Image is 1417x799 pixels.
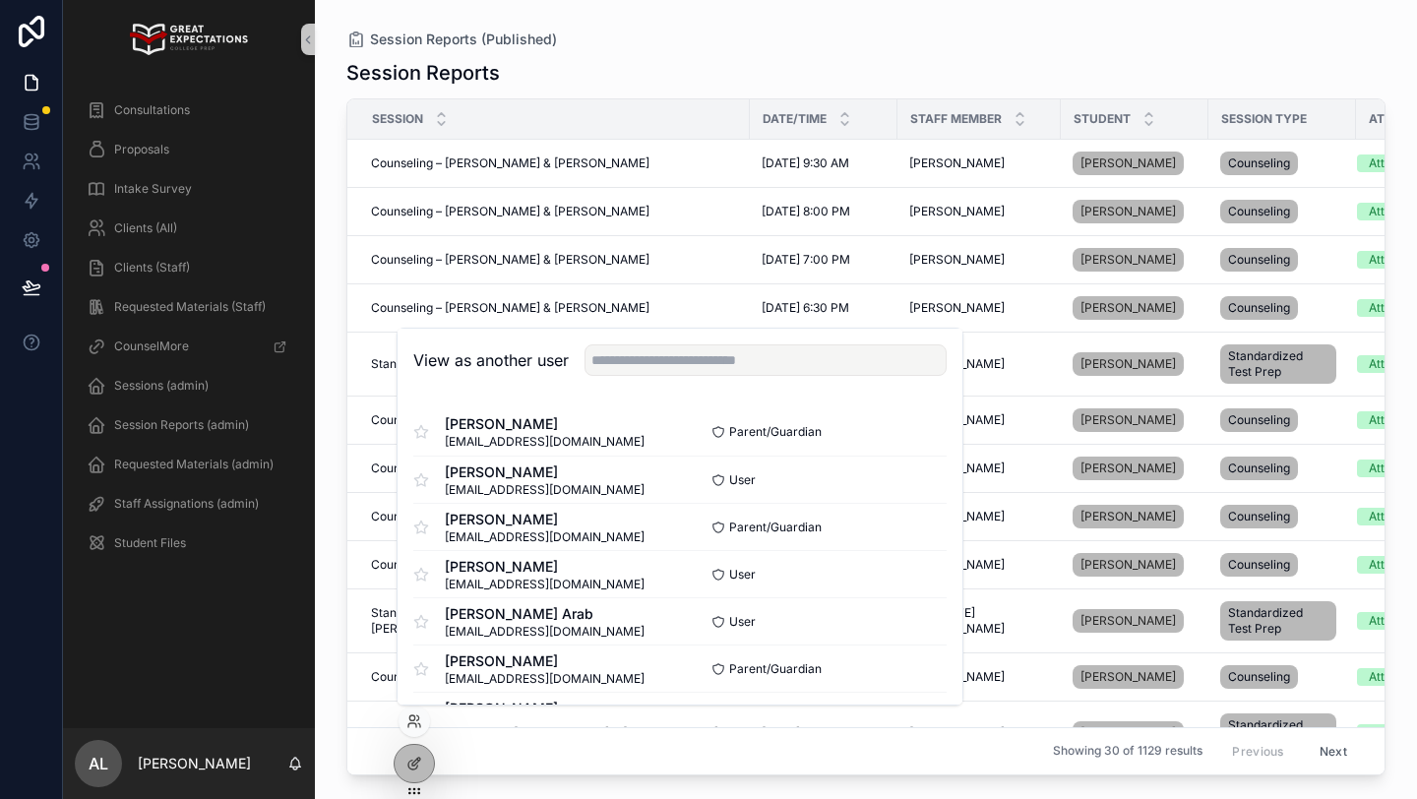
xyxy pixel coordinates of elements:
a: [PERSON_NAME] [1073,348,1197,380]
a: [PERSON_NAME] [1073,549,1197,581]
a: Counseling – [PERSON_NAME] & [PERSON_NAME] [371,300,738,316]
span: Counseling – [PERSON_NAME] & [PERSON_NAME] [371,412,649,428]
div: scrollable content [63,79,315,586]
span: Session Reports (admin) [114,417,249,433]
span: Counseling [1228,557,1290,573]
span: [PERSON_NAME] [1080,252,1176,268]
a: [PERSON_NAME] [1073,148,1197,179]
span: Counseling [1228,252,1290,268]
span: Session Type [1221,111,1307,127]
span: Counseling [1228,509,1290,524]
span: [PERSON_NAME] [909,300,1005,316]
a: Counseling [1220,453,1344,484]
span: Counseling – [PERSON_NAME] & [PERSON_NAME] [371,509,649,524]
a: [PERSON_NAME] [1073,505,1184,528]
span: [PERSON_NAME] [445,510,645,529]
span: Clients (All) [114,220,177,236]
a: [US_STATE][PERSON_NAME] [909,605,1049,637]
span: Counseling – [PERSON_NAME] & [PERSON_NAME] [371,300,649,316]
a: [PERSON_NAME] [1073,501,1197,532]
span: [PERSON_NAME] [909,252,1005,268]
a: [PERSON_NAME] [1073,721,1184,745]
a: [PERSON_NAME] [1073,605,1197,637]
a: Standardized Test Prep [1220,597,1344,645]
span: [EMAIL_ADDRESS][DOMAIN_NAME] [445,529,645,545]
a: Counseling [1220,148,1344,179]
a: [PERSON_NAME] [909,155,1049,171]
span: [PERSON_NAME] [1080,412,1176,428]
span: Standardized Test Prep – [PERSON_NAME] & [PERSON_NAME] [371,725,718,741]
span: Counseling – [PERSON_NAME] & [PERSON_NAME] [371,669,649,685]
a: [PERSON_NAME] [1073,200,1184,223]
span: [PERSON_NAME] [1080,356,1176,372]
a: Counseling – [PERSON_NAME] & [PERSON_NAME] [371,204,738,219]
a: Student Files [75,525,303,561]
p: [PERSON_NAME] [138,754,251,773]
span: Counseling [1228,204,1290,219]
span: [PERSON_NAME] [1080,557,1176,573]
span: Counseling [1228,300,1290,316]
span: Counseling – [PERSON_NAME] & [PERSON_NAME] [371,204,649,219]
span: Student [1074,111,1131,127]
span: [PERSON_NAME] [445,557,645,577]
a: Counseling – [PERSON_NAME] & [PERSON_NAME] [371,461,738,476]
a: Counseling – [PERSON_NAME] & [PERSON_NAME] [371,155,738,171]
span: Counseling – [PERSON_NAME] & [PERSON_NAME] [371,155,649,171]
a: [PERSON_NAME] [909,300,1049,316]
a: [PERSON_NAME] [909,557,1049,573]
span: [PERSON_NAME] [909,155,1005,171]
span: [PERSON_NAME] [445,414,645,434]
a: [PERSON_NAME] [1073,248,1184,272]
span: [PERSON_NAME] [1080,725,1176,741]
span: CounselMore [114,338,189,354]
h2: View as another user [413,348,569,372]
a: [PERSON_NAME] [909,252,1049,268]
a: [DATE] 9:30 AM [762,155,886,171]
span: Parent/Guardian [729,424,822,440]
a: [PERSON_NAME] [1073,661,1197,693]
a: Counseling [1220,404,1344,436]
span: [EMAIL_ADDRESS][DOMAIN_NAME] [445,482,645,498]
span: AL [89,752,108,775]
span: Parent/Guardian [729,661,822,677]
a: Standardized Test Prep [1220,340,1344,388]
a: Clients (All) [75,211,303,246]
a: Standardized Test Prep – [US_STATE][PERSON_NAME] & [PERSON_NAME] [371,605,738,637]
span: Counseling [1228,669,1290,685]
a: [PERSON_NAME] [1073,352,1184,376]
span: [DATE] 2:00 PM [762,725,850,741]
span: User [729,614,756,630]
span: Clients (Staff) [114,260,190,276]
a: Counseling [1220,501,1344,532]
a: Counseling [1220,196,1344,227]
a: Proposals [75,132,303,167]
a: Consultations [75,92,303,128]
a: Counseling – [PERSON_NAME] & [PERSON_NAME] [371,509,738,524]
span: Proposals [114,142,169,157]
span: Standardized Test Prep [1228,348,1328,380]
span: [PERSON_NAME] [1080,155,1176,171]
a: Sessions (admin) [75,368,303,403]
a: [PERSON_NAME] [1073,152,1184,175]
span: Standardized Test Prep [1228,605,1328,637]
span: Standardized Test Prep – [PERSON_NAME] & [PERSON_NAME] [371,356,718,372]
span: [PERSON_NAME] [1080,669,1176,685]
span: Staff Assignations (admin) [114,496,259,512]
a: Staff Assignations (admin) [75,486,303,522]
a: Intake Survey [75,171,303,207]
a: [PERSON_NAME] [1073,404,1197,436]
a: [PERSON_NAME] [909,669,1049,685]
span: Parent/Guardian [729,520,822,535]
a: [PERSON_NAME] [909,204,1049,219]
span: [DATE] 9:30 AM [762,155,849,171]
a: [PERSON_NAME] [909,461,1049,476]
span: Requested Materials (Staff) [114,299,266,315]
a: Counseling [1220,244,1344,276]
a: [PERSON_NAME] [1073,196,1197,227]
a: Counseling [1220,549,1344,581]
span: Consultations [114,102,190,118]
span: Intake Survey [114,181,192,197]
a: [DATE] 8:00 PM [762,204,886,219]
span: [PERSON_NAME] [1080,509,1176,524]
